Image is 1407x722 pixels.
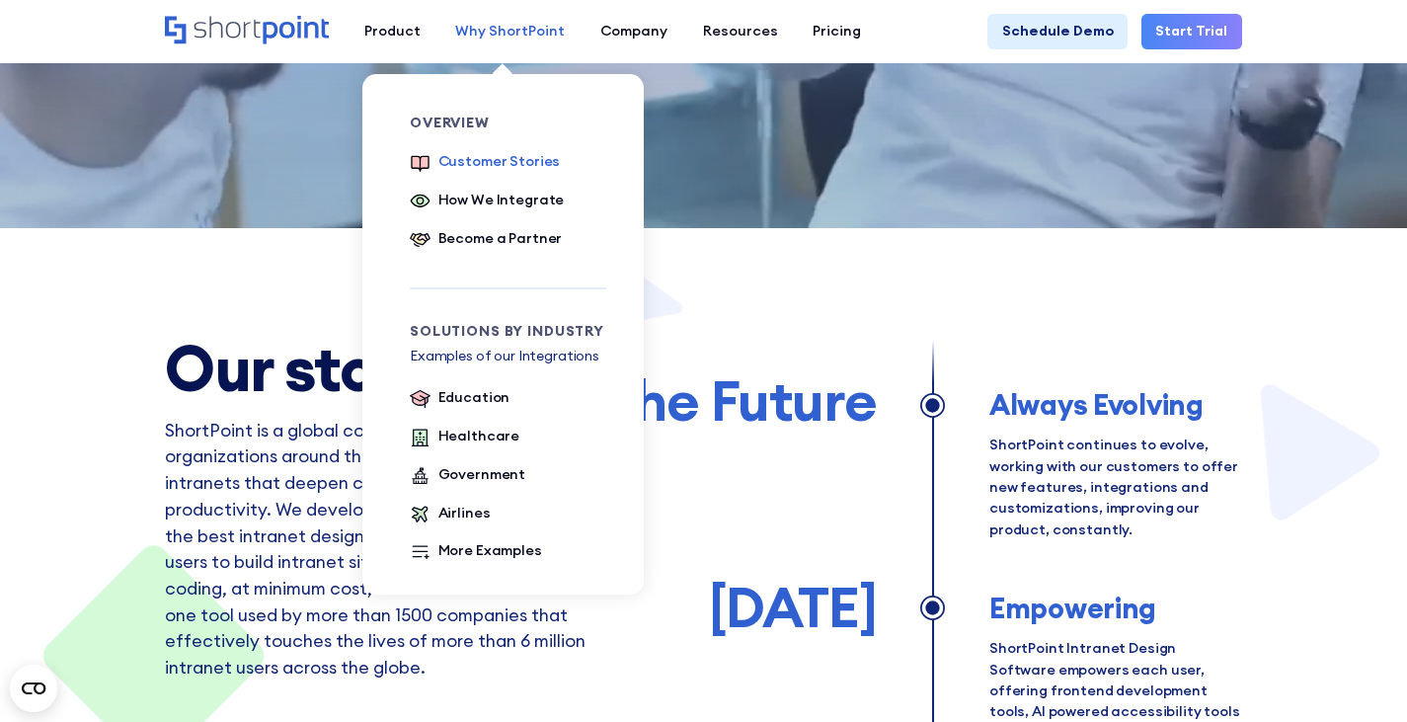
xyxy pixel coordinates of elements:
[1308,627,1407,722] iframe: Chat Widget
[438,464,526,485] div: Government
[364,21,421,41] div: Product
[989,592,1242,624] div: Empowering
[438,228,563,249] div: Become a Partner
[438,151,561,172] div: Customer Stories
[165,16,329,46] a: Home
[1141,14,1242,49] a: Start Trial
[600,21,667,41] div: Company
[685,14,796,49] a: Resources
[583,14,685,49] a: Company
[703,21,778,41] div: Resources
[455,21,565,41] div: Why ShortPoint
[438,426,520,446] div: Healthcare
[410,151,560,176] a: Customer Stories
[410,387,509,412] a: Education
[410,464,525,489] a: Government
[813,21,861,41] div: Pricing
[347,14,438,49] a: Product
[410,426,519,450] a: Healthcare
[410,503,490,527] a: Airlines
[709,576,877,638] div: [DATE]
[410,228,562,253] a: Become a Partner
[795,14,879,49] a: Pricing
[438,387,510,408] div: Education
[987,14,1128,49] a: Schedule Demo
[10,665,57,712] button: Open CMP widget
[438,190,565,210] div: How We Integrate
[410,190,564,214] a: How We Integrate
[989,388,1242,421] div: Always Evolving
[438,540,542,561] div: More Examples
[989,435,1242,540] p: ShortPoint continues to evolve, working with our customers to offer new features, integrations an...
[410,324,606,338] div: Solutions by Industry
[410,346,606,366] p: Examples of our Integrations
[410,116,606,129] div: Overview
[165,334,703,404] h2: Our story
[410,540,542,565] a: More Examples
[438,503,491,523] div: Airlines
[604,369,877,432] div: The Future
[438,14,584,49] a: Why ShortPoint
